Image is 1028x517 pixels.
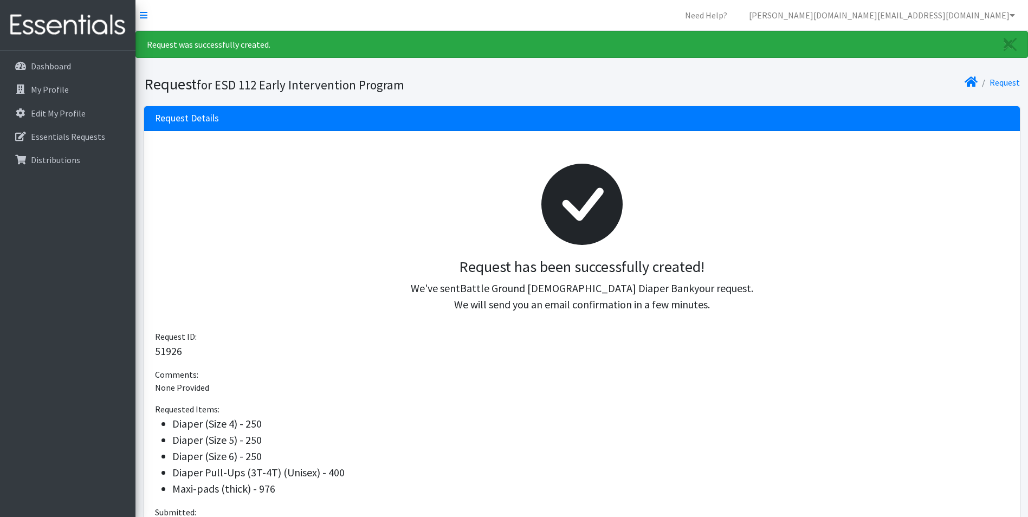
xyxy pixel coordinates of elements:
[164,258,1000,276] h3: Request has been successfully created!
[31,154,80,165] p: Distributions
[155,382,209,393] span: None Provided
[676,4,736,26] a: Need Help?
[990,77,1020,88] a: Request
[4,149,131,171] a: Distributions
[31,131,105,142] p: Essentials Requests
[172,416,1009,432] li: Diaper (Size 4) - 250
[993,31,1027,57] a: Close
[31,108,86,119] p: Edit My Profile
[740,4,1024,26] a: [PERSON_NAME][DOMAIN_NAME][EMAIL_ADDRESS][DOMAIN_NAME]
[172,464,1009,481] li: Diaper Pull-Ups (3T-4T) (Unisex) - 400
[172,432,1009,448] li: Diaper (Size 5) - 250
[31,84,69,95] p: My Profile
[155,113,219,124] h3: Request Details
[4,126,131,147] a: Essentials Requests
[164,280,1000,313] p: We've sent your request. We will send you an email confirmation in a few minutes.
[155,369,198,380] span: Comments:
[4,102,131,124] a: Edit My Profile
[155,331,197,342] span: Request ID:
[31,61,71,72] p: Dashboard
[4,55,131,77] a: Dashboard
[144,75,578,94] h1: Request
[155,404,219,415] span: Requested Items:
[197,77,404,93] small: for ESD 112 Early Intervention Program
[4,79,131,100] a: My Profile
[135,31,1028,58] div: Request was successfully created.
[172,448,1009,464] li: Diaper (Size 6) - 250
[172,481,1009,497] li: Maxi-pads (thick) - 976
[155,343,1009,359] p: 51926
[4,7,131,43] img: HumanEssentials
[460,281,694,295] span: Battle Ground [DEMOGRAPHIC_DATA] Diaper Bank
